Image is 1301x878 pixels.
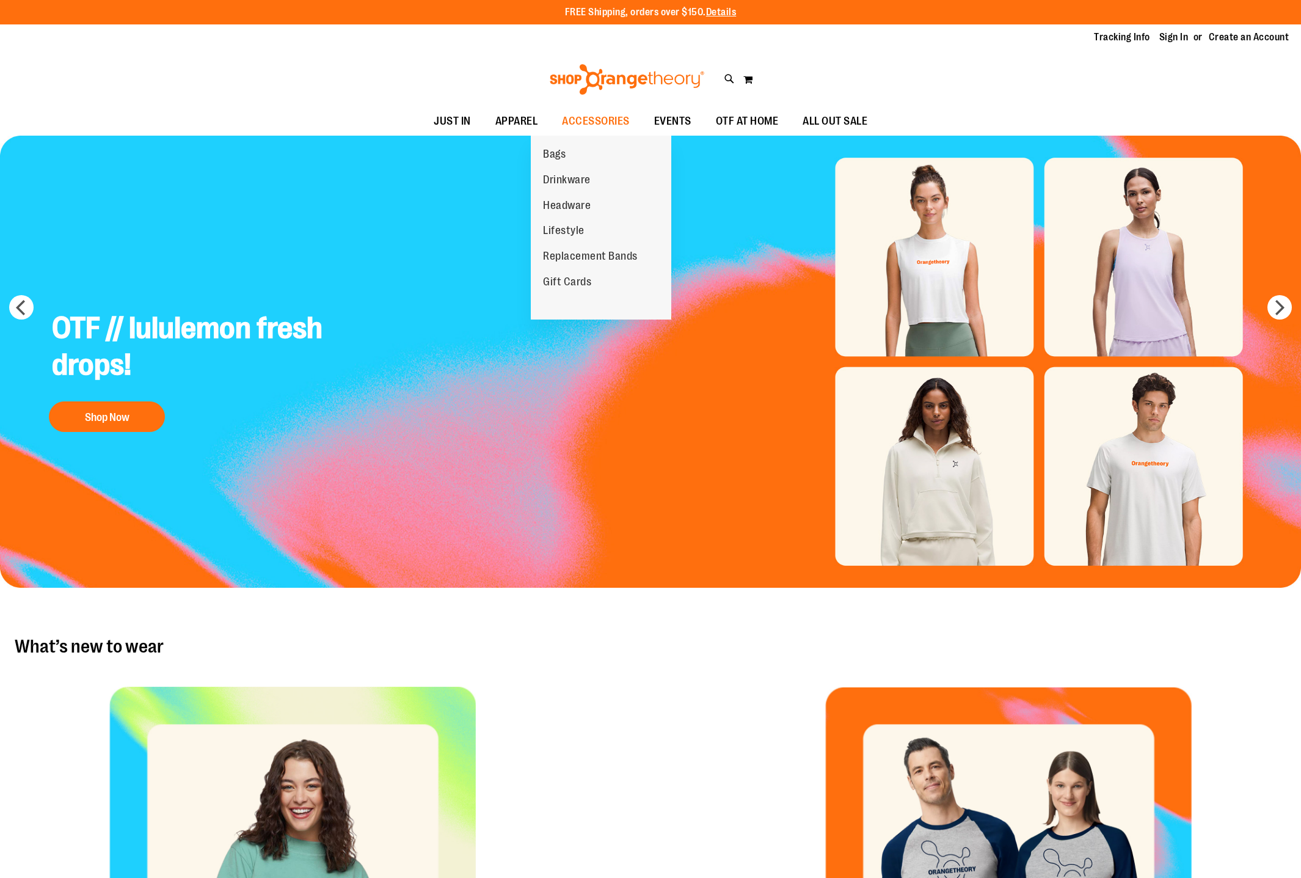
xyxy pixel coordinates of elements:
span: ALL OUT SALE [803,108,867,135]
span: EVENTS [654,108,691,135]
h2: What’s new to wear [15,637,1286,656]
a: Tracking Info [1094,31,1150,44]
span: Replacement Bands [543,250,638,265]
a: OTF // lululemon fresh drops! Shop Now [43,301,332,438]
span: Lifestyle [543,224,585,240]
p: FREE Shipping, orders over $150. [565,5,737,20]
a: Details [706,7,737,18]
h2: OTF // lululemon fresh drops! [43,301,332,395]
button: next [1267,295,1292,320]
button: Shop Now [49,401,165,432]
a: Create an Account [1209,31,1289,44]
span: OTF AT HOME [716,108,779,135]
button: prev [9,295,34,320]
span: APPAREL [495,108,538,135]
span: JUST IN [434,108,471,135]
a: Sign In [1159,31,1189,44]
span: ACCESSORIES [562,108,630,135]
img: Shop Orangetheory [548,64,706,95]
span: Bags [543,148,566,163]
span: Gift Cards [543,276,591,291]
span: Headware [543,199,591,214]
span: Drinkware [543,174,591,189]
